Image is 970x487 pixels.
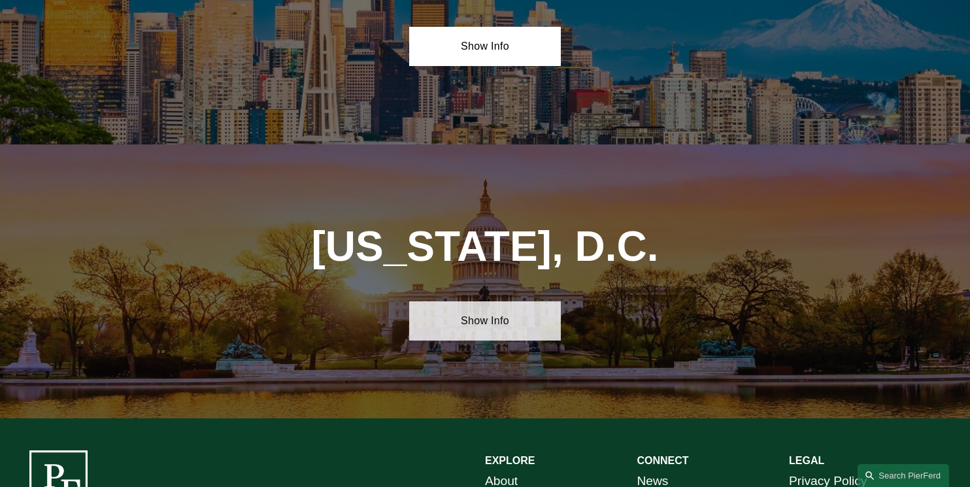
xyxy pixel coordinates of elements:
strong: CONNECT [637,455,688,466]
strong: EXPLORE [485,455,535,466]
h1: [US_STATE], D.C. [257,223,712,271]
a: Search this site [858,464,949,487]
a: Show Info [409,301,561,341]
strong: LEGAL [789,455,824,466]
a: Show Info [409,27,561,66]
